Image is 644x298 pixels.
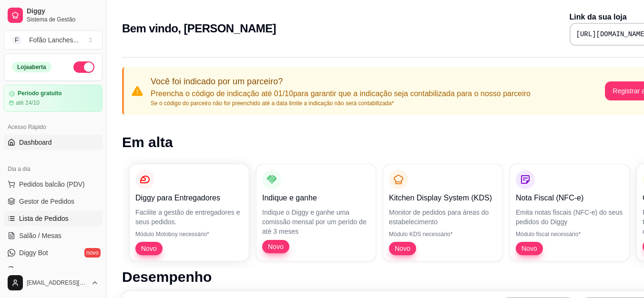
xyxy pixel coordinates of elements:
[151,75,531,88] p: Você foi indicado por um parceiro?
[262,192,370,204] p: Indique e ganhe
[19,231,61,240] span: Salão / Mesas
[27,16,99,23] span: Sistema de Gestão
[391,244,414,253] span: Novo
[12,62,51,72] div: Loja aberta
[18,90,62,97] article: Período gratuito
[135,208,243,227] p: Facilite a gestão de entregadores e seus pedidos.
[389,230,497,238] p: Módulo KDS necessário*
[4,177,102,192] button: Pedidos balcão (PDV)
[383,164,502,261] button: Kitchen Display System (KDS)Monitor de pedidos para áreas do estabelecimentoMódulo KDS necessário...
[27,7,99,16] span: Diggy
[4,135,102,150] a: Dashboard
[389,208,497,227] p: Monitor de pedidos para áreas do estabelecimento
[516,208,624,227] p: Emita notas fiscais (NFC-e) do seus pedidos do Diggy
[516,230,624,238] p: Módulo fiscal necessário*
[4,194,102,209] a: Gestor de Pedidos
[4,30,102,50] button: Select a team
[19,138,52,147] span: Dashboard
[4,245,102,260] a: Diggy Botnovo
[4,161,102,177] div: Dia a dia
[29,35,79,45] div: Fofão Lanches ...
[151,88,531,99] p: Preencha o código de indicação até 01/10 para garantir que a indicação seja contabilizada para o ...
[19,248,48,258] span: Diggy Bot
[135,230,243,238] p: Módulo Motoboy necessário*
[151,99,531,107] p: Se o código do parceiro não for preenchido até a data limite a indicação não será contabilizada*
[4,4,102,27] a: DiggySistema de Gestão
[19,179,85,189] span: Pedidos balcão (PDV)
[122,21,276,36] h2: Bem vindo, [PERSON_NAME]
[27,279,87,287] span: [EMAIL_ADDRESS][DOMAIN_NAME]
[510,164,629,261] button: Nota Fiscal (NFC-e)Emita notas fiscais (NFC-e) do seus pedidos do DiggyMódulo fiscal necessário*Novo
[4,271,102,294] button: [EMAIL_ADDRESS][DOMAIN_NAME]
[135,192,243,204] p: Diggy para Entregadores
[4,262,102,278] a: KDS
[516,192,624,204] p: Nota Fiscal (NFC-e)
[137,244,161,253] span: Novo
[4,85,102,112] a: Período gratuitoaté 24/10
[4,119,102,135] div: Acesso Rápido
[73,61,94,73] button: Alterar Status
[130,164,249,261] button: Diggy para EntregadoresFacilite a gestão de entregadores e seus pedidos.Módulo Motoboy necessário...
[256,164,376,261] button: Indique e ganheIndique o Diggy e ganhe uma comissão mensal por um perído de até 3 mesesNovo
[19,265,33,275] span: KDS
[4,228,102,243] a: Salão / Mesas
[12,35,21,45] span: F
[19,197,74,206] span: Gestor de Pedidos
[264,242,287,251] span: Novo
[262,208,370,236] p: Indique o Diggy e ganhe uma comissão mensal por um perído de até 3 meses
[19,214,69,223] span: Lista de Pedidos
[4,211,102,226] a: Lista de Pedidos
[16,99,40,107] article: até 24/10
[518,244,541,253] span: Novo
[389,192,497,204] p: Kitchen Display System (KDS)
